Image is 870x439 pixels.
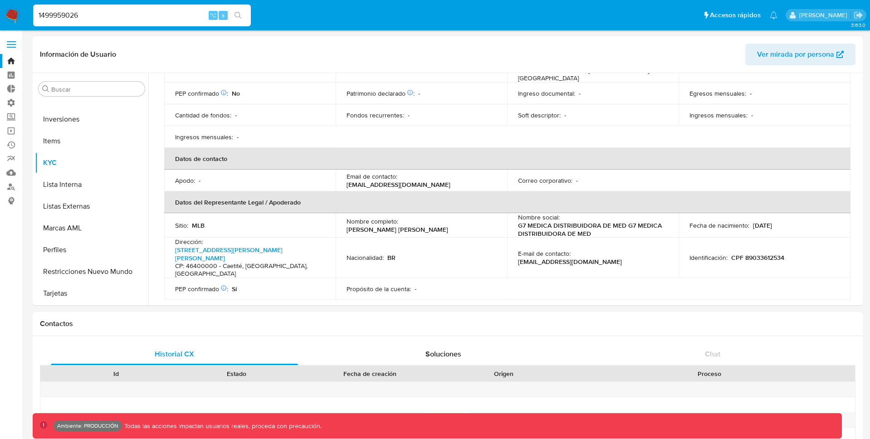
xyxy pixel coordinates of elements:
p: [EMAIL_ADDRESS][DOMAIN_NAME] [347,180,450,189]
p: franco.barberis@mercadolibre.com [799,11,850,20]
p: CPF 89033612534 [731,254,784,262]
span: Historial CX [155,349,194,359]
p: - [564,111,566,119]
p: PEP confirmado : [175,89,228,98]
button: Ver mirada por persona [745,44,855,65]
button: Marcas AML [35,217,148,239]
p: - [576,176,578,185]
p: Propósito de la cuenta : [347,285,411,293]
button: Buscar [42,85,49,93]
p: - [579,89,581,98]
button: Lista Interna [35,174,148,195]
a: Salir [854,10,863,20]
span: Ver mirada por persona [757,44,834,65]
button: search-icon [229,9,247,22]
a: [STREET_ADDRESS][PERSON_NAME][PERSON_NAME] [175,245,283,263]
p: - [235,111,237,119]
span: ⌥ [210,11,216,20]
input: Buscar usuario o caso... [33,10,251,21]
a: Notificaciones [770,11,777,19]
p: - [237,133,239,141]
button: Items [35,130,148,152]
p: Ingresos mensuales : [689,111,748,119]
p: Nombre completo : [347,217,398,225]
h4: CP: 46400000 - Caetité, [GEOGRAPHIC_DATA], [GEOGRAPHIC_DATA] [518,67,664,83]
p: MLB [192,221,205,229]
span: Accesos rápidos [710,10,761,20]
div: Proceso [570,369,849,378]
p: - [418,89,420,98]
p: Ingreso documental : [518,89,575,98]
p: BR [387,254,396,262]
p: Apodo : [175,176,195,185]
p: Cantidad de fondos : [175,111,231,119]
span: s [222,11,225,20]
p: Egresos mensuales : [689,89,746,98]
p: - [415,285,416,293]
p: Fecha de nacimiento : [689,221,749,229]
p: Sitio : [175,221,188,229]
button: Perfiles [35,239,148,261]
p: Dirección : [175,238,203,246]
p: [EMAIL_ADDRESS][DOMAIN_NAME] [518,258,622,266]
p: Fondos recurrentes : [347,111,404,119]
button: Restricciones Nuevo Mundo [35,261,148,283]
p: Patrimonio declarado : [347,89,415,98]
p: G7 MEDICA DISTRIBUIDORA DE MED G7 MEDICA DISTRIBUIDORA DE MED [518,221,664,238]
div: Origen [450,369,557,378]
input: Buscar [51,85,141,93]
p: No [232,89,240,98]
p: [DATE] [753,221,772,229]
p: Soft descriptor : [518,111,561,119]
div: Id [63,369,170,378]
p: Ingresos mensuales : [175,133,233,141]
p: - [199,176,200,185]
p: Email de contacto : [347,172,397,180]
span: Soluciones [425,349,461,359]
button: Inversiones [35,108,148,130]
span: Chat [705,349,720,359]
p: Sí [232,285,237,293]
p: E-mail de contacto : [518,249,571,258]
button: Listas Externas [35,195,148,217]
p: [PERSON_NAME] [PERSON_NAME] [347,225,448,234]
p: PEP confirmado : [175,285,228,293]
div: Fecha de creación [303,369,437,378]
p: Ambiente: PRODUCCIÓN [57,424,118,428]
p: Nacionalidad : [347,254,384,262]
button: KYC [35,152,148,174]
div: Estado [183,369,290,378]
p: - [408,111,410,119]
p: - [751,111,753,119]
button: Tarjetas [35,283,148,304]
p: Correo corporativo : [518,176,572,185]
h1: Contactos [40,319,855,328]
p: Nombre social : [518,213,560,221]
th: Datos de contacto [164,148,850,170]
h4: CP: 46400000 - Caetité, [GEOGRAPHIC_DATA], [GEOGRAPHIC_DATA] [175,262,321,278]
h1: Información de Usuario [40,50,116,59]
p: Identificación : [689,254,728,262]
p: Todas las acciones impactan usuarios reales, proceda con precaución. [122,422,322,430]
p: - [750,89,752,98]
th: Datos del Representante Legal / Apoderado [164,191,850,213]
